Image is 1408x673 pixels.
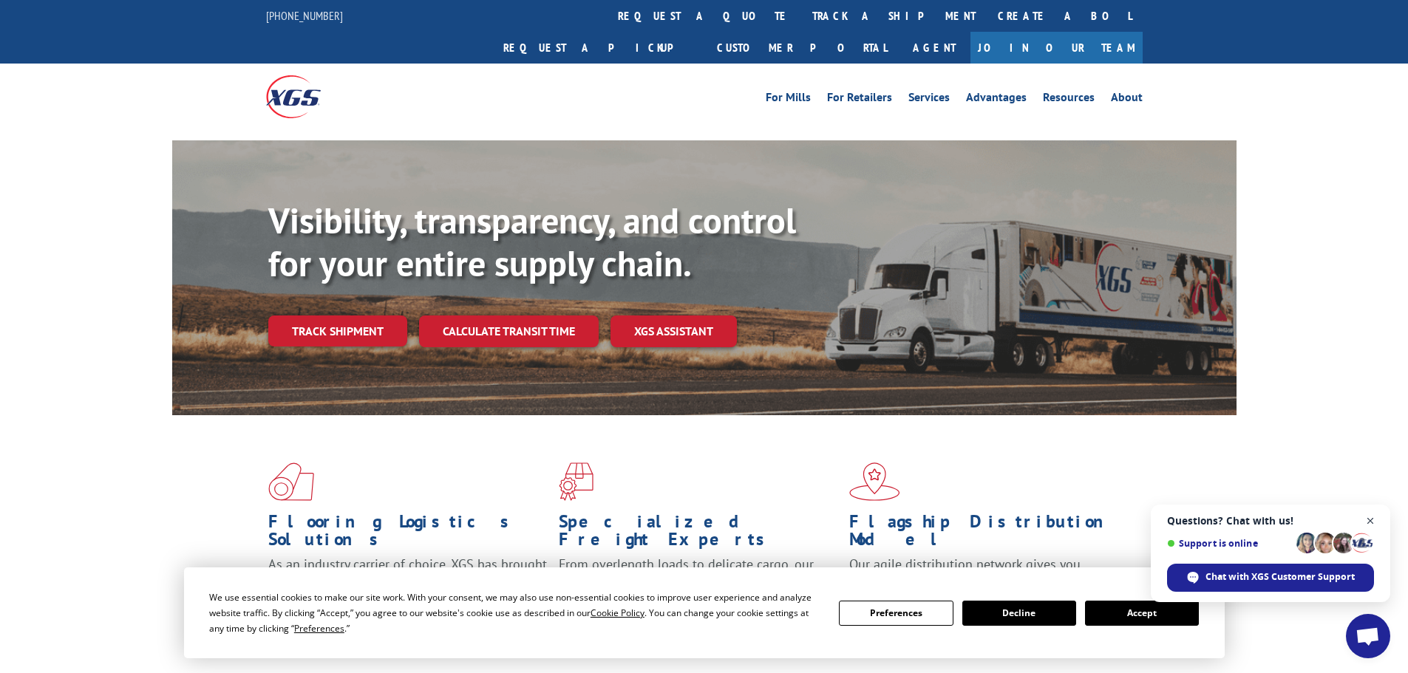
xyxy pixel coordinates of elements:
a: Track shipment [268,315,407,346]
a: For Retailers [827,92,892,108]
span: Cookie Policy [591,607,645,619]
a: Agent [898,32,970,64]
button: Accept [1085,601,1199,626]
a: For Mills [766,92,811,108]
h1: Flagship Distribution Model [849,513,1129,556]
h1: Flooring Logistics Solutions [268,513,548,556]
span: Questions? Chat with us! [1167,515,1374,527]
div: Chat with XGS Customer Support [1167,564,1374,592]
span: Preferences [294,622,344,635]
a: Services [908,92,950,108]
img: xgs-icon-total-supply-chain-intelligence-red [268,462,314,501]
a: XGS ASSISTANT [611,315,737,347]
a: [PHONE_NUMBER] [266,8,343,23]
a: Customer Portal [706,32,898,64]
span: Support is online [1167,538,1291,549]
button: Decline [962,601,1076,626]
h1: Specialized Freight Experts [559,513,838,556]
div: Open chat [1346,614,1390,658]
a: Join Our Team [970,32,1143,64]
span: Our agile distribution network gives you nationwide inventory management on demand. [849,556,1121,590]
a: About [1111,92,1143,108]
b: Visibility, transparency, and control for your entire supply chain. [268,197,796,286]
span: Close chat [1361,512,1380,530]
div: Cookie Consent Prompt [184,567,1225,658]
a: Calculate transit time [419,315,599,347]
a: Resources [1043,92,1095,108]
span: As an industry carrier of choice, XGS has brought innovation and dedication to flooring logistics... [268,556,547,608]
p: From overlength loads to delicate cargo, our experienced staff knows the best way to move your fr... [559,556,838,621]
span: Chat with XGS Customer Support [1205,570,1355,584]
img: xgs-icon-flagship-distribution-model-red [849,462,900,501]
a: Request a pickup [492,32,706,64]
img: xgs-icon-focused-on-flooring-red [559,462,594,501]
button: Preferences [839,601,953,626]
a: Advantages [966,92,1027,108]
div: We use essential cookies to make our site work. With your consent, we may also use non-essential ... [209,590,821,636]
